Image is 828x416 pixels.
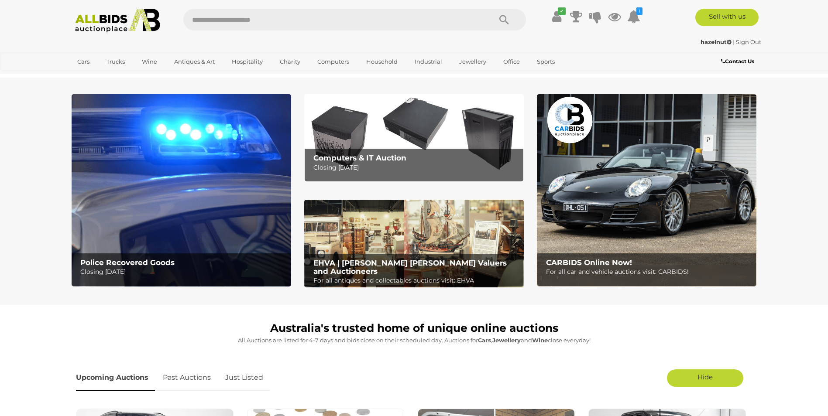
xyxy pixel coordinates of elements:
h1: Australia's trusted home of unique online auctions [76,322,752,334]
b: CARBIDS Online Now! [546,258,632,267]
strong: hazelnut [701,38,732,45]
strong: Jewellery [492,337,521,344]
a: Contact Us [721,57,756,66]
p: Closing [DATE] [80,266,286,277]
a: Jewellery [454,55,492,69]
a: Charity [274,55,306,69]
a: EHVA | Evans Hastings Valuers and Auctioneers EHVA | [PERSON_NAME] [PERSON_NAME] Valuers and Auct... [304,200,524,288]
a: Police Recovered Goods Police Recovered Goods Closing [DATE] [72,94,291,286]
span: Hide [697,373,713,381]
a: Wine [136,55,163,69]
a: Computers & IT Auction Computers & IT Auction Closing [DATE] [304,94,524,182]
a: hazelnut [701,38,733,45]
a: Industrial [409,55,448,69]
a: Cars [72,55,95,69]
img: CARBIDS Online Now! [537,94,756,286]
b: EHVA | [PERSON_NAME] [PERSON_NAME] Valuers and Auctioneers [313,259,507,276]
i: ✔ [558,7,566,15]
img: EHVA | Evans Hastings Valuers and Auctioneers [304,200,524,288]
a: CARBIDS Online Now! CARBIDS Online Now! For all car and vehicle auctions visit: CARBIDS! [537,94,756,286]
a: Household [361,55,403,69]
a: Past Auctions [156,365,217,391]
a: Antiques & Art [168,55,220,69]
strong: Cars [478,337,491,344]
a: Sell with us [695,9,759,26]
a: 1 [627,9,640,24]
a: Hospitality [226,55,268,69]
a: Sign Out [736,38,761,45]
a: Upcoming Auctions [76,365,155,391]
i: 1 [636,7,642,15]
p: For all antiques and collectables auctions visit: EHVA [313,275,519,286]
p: For all car and vehicle auctions visit: CARBIDS! [546,266,752,277]
img: Police Recovered Goods [72,94,291,286]
img: Allbids.com.au [70,9,165,33]
a: Hide [667,369,743,387]
img: Computers & IT Auction [304,94,524,182]
a: Sports [531,55,560,69]
a: Just Listed [219,365,270,391]
a: Trucks [101,55,131,69]
b: Police Recovered Goods [80,258,175,267]
p: All Auctions are listed for 4-7 days and bids close on their scheduled day. Auctions for , and cl... [76,335,752,345]
a: Office [498,55,526,69]
strong: Wine [532,337,548,344]
button: Search [482,9,526,31]
a: Computers [312,55,355,69]
b: Contact Us [721,58,754,65]
a: ✔ [550,9,563,24]
p: Closing [DATE] [313,162,519,173]
span: | [733,38,735,45]
a: [GEOGRAPHIC_DATA] [72,69,145,83]
b: Computers & IT Auction [313,153,406,162]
